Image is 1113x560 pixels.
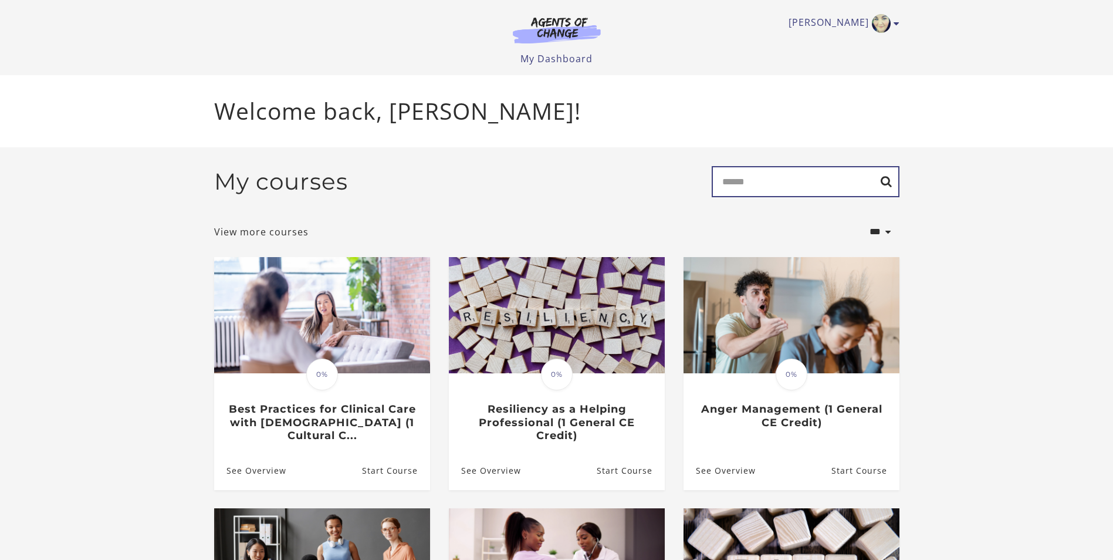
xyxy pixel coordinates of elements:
p: Welcome back, [PERSON_NAME]! [214,94,899,129]
a: Best Practices for Clinical Care with Asian Americans (1 Cultural C...: See Overview [214,451,286,490]
a: Resiliency as a Helping Professional (1 General CE Credit): See Overview [449,451,521,490]
a: Anger Management (1 General CE Credit): See Overview [684,451,756,490]
a: Anger Management (1 General CE Credit): Resume Course [831,451,899,490]
h2: My courses [214,168,348,195]
a: Best Practices for Clinical Care with Asian Americans (1 Cultural C...: Resume Course [361,451,429,490]
span: 0% [541,359,573,390]
h3: Best Practices for Clinical Care with [DEMOGRAPHIC_DATA] (1 Cultural C... [226,403,417,443]
img: Agents of Change Logo [500,16,613,43]
span: 0% [776,359,807,390]
span: 0% [306,359,338,390]
a: My Dashboard [520,52,593,65]
h3: Anger Management (1 General CE Credit) [696,403,887,429]
h3: Resiliency as a Helping Professional (1 General CE Credit) [461,403,652,443]
a: Toggle menu [789,14,894,33]
a: View more courses [214,225,309,239]
a: Resiliency as a Helping Professional (1 General CE Credit): Resume Course [596,451,664,490]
